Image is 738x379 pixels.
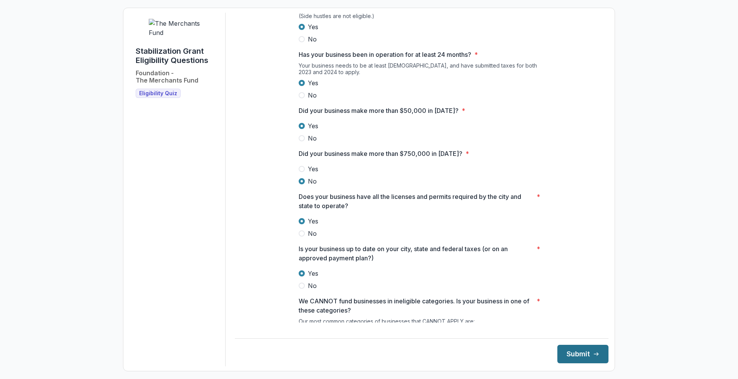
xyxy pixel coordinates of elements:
p: We CANNOT fund businesses in ineligible categories. Is your business in one of these categories? [299,296,534,315]
span: No [308,177,317,186]
span: Yes [308,164,318,174]
img: The Merchants Fund [149,19,206,37]
div: (Side hustles are not eligible.) [299,13,545,22]
span: Eligibility Quiz [139,90,177,97]
span: Yes [308,121,318,131]
button: Submit [557,345,608,363]
div: Your business needs to be at least [DEMOGRAPHIC_DATA], and have submitted taxes for both 2023 and... [299,62,545,78]
span: No [308,281,317,290]
h1: Stabilization Grant Eligibility Questions [136,46,219,65]
p: Did your business make more than $750,000 in [DATE]? [299,149,462,158]
p: Is your business up to date on your city, state and federal taxes (or on an approved payment plan?) [299,244,534,263]
span: No [308,229,317,238]
span: Yes [308,217,318,226]
span: No [308,91,317,100]
span: Yes [308,269,318,278]
p: Did your business make more than $50,000 in [DATE]? [299,106,459,115]
span: Yes [308,78,318,88]
span: Yes [308,22,318,31]
p: Has your business been in operation for at least 24 months? [299,50,471,59]
span: No [308,134,317,143]
span: No [308,35,317,44]
h2: Foundation - The Merchants Fund [136,70,198,84]
p: Does your business have all the licenses and permits required by the city and state to operate? [299,192,534,210]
